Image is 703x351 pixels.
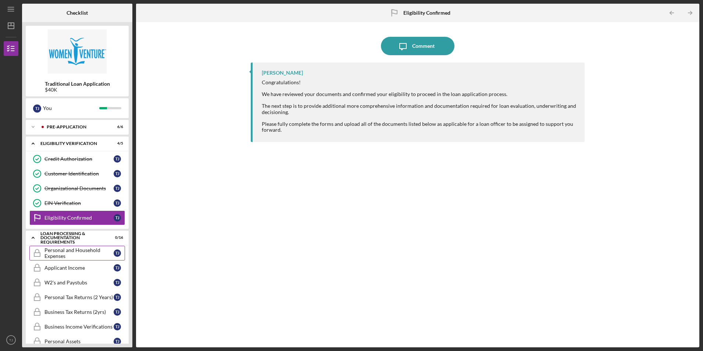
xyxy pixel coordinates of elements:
[29,275,125,290] a: W2's and PaystubsTJ
[67,10,88,16] b: Checklist
[44,294,114,300] div: Personal Tax Returns (2 Years)
[45,81,110,87] b: Traditional Loan Application
[114,155,121,163] div: T J
[29,305,125,319] a: Business Tax Returns (2yrs)TJ
[29,319,125,334] a: Business Income VerificationsTJ
[44,265,114,271] div: Applicant Income
[114,170,121,177] div: T J
[114,323,121,330] div: T J
[4,333,18,347] button: TJ
[262,103,577,115] div: The next step is to provide additional more comprehensive information and documentation required ...
[110,235,123,240] div: 0 / 16
[381,37,454,55] button: Comment
[47,125,105,129] div: Pre-Application
[45,87,110,93] div: $40K
[114,185,121,192] div: T J
[44,338,114,344] div: Personal Assets
[262,121,577,133] div: Please fully complete the forms and upload all of the documents listed below as applicable for a ...
[44,156,114,162] div: Credit Authorization
[44,324,114,330] div: Business Income Verifications
[40,231,105,244] div: Loan Processing & Documentation Requirements
[114,249,121,257] div: T J
[26,29,129,74] img: Product logo
[114,264,121,272] div: T J
[40,141,105,146] div: Eligibility Verification
[29,210,125,225] a: Eligibility ConfirmedTJ
[114,279,121,286] div: T J
[29,246,125,260] a: Personal and Household ExpensesTJ
[412,37,435,55] div: Comment
[29,334,125,349] a: Personal AssetsTJ
[29,260,125,275] a: Applicant IncomeTJ
[44,200,114,206] div: EIN Verification
[114,214,121,221] div: T J
[114,294,121,301] div: T J
[9,338,13,342] text: TJ
[44,309,114,315] div: Business Tax Returns (2yrs)
[29,196,125,210] a: EIN VerificationTJ
[29,290,125,305] a: Personal Tax Returns (2 Years)TJ
[33,104,41,113] div: T J
[114,308,121,316] div: T J
[44,215,114,221] div: Eligibility Confirmed
[114,338,121,345] div: T J
[29,152,125,166] a: Credit AuthorizationTJ
[110,125,123,129] div: 6 / 6
[110,141,123,146] div: 4 / 5
[44,171,114,177] div: Customer Identification
[29,181,125,196] a: Organizational DocumentsTJ
[44,185,114,191] div: Organizational Documents
[44,247,114,259] div: Personal and Household Expenses
[43,102,99,114] div: You
[403,10,450,16] b: Eligibility Confirmed
[262,79,577,85] div: Congratulations!
[29,166,125,181] a: Customer IdentificationTJ
[262,91,577,97] div: We have reviewed your documents and confirmed your eligibility to proceed in the loan application...
[114,199,121,207] div: T J
[44,280,114,286] div: W2's and Paystubs
[262,70,303,76] div: [PERSON_NAME]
